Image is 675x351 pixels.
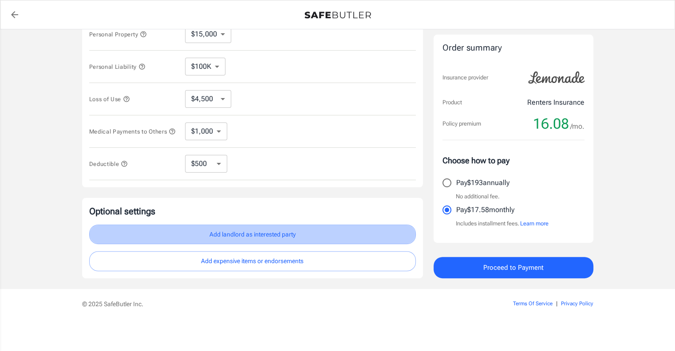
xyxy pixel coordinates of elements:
[513,300,553,307] a: Terms Of Service
[304,12,371,19] img: Back to quotes
[89,225,416,245] button: Add landlord as interested party
[442,42,584,55] div: Order summary
[89,128,176,135] span: Medical Payments to Others
[520,219,549,228] button: Learn more
[442,98,462,107] p: Product
[89,126,176,137] button: Medical Payments to Others
[556,300,557,307] span: |
[89,161,128,167] span: Deductible
[434,257,593,278] button: Proceed to Payment
[89,31,147,38] span: Personal Property
[456,219,549,228] p: Includes installment fees.
[89,63,146,70] span: Personal Liability
[483,262,544,273] span: Proceed to Payment
[89,94,130,104] button: Loss of Use
[442,73,488,82] p: Insurance provider
[89,251,416,271] button: Add expensive items or endorsements
[89,29,147,39] button: Personal Property
[570,120,584,133] span: /mo.
[89,61,146,72] button: Personal Liability
[561,300,593,307] a: Privacy Policy
[6,6,24,24] a: back to quotes
[82,300,463,308] p: © 2025 SafeButler Inc.
[456,192,500,201] p: No additional fee.
[523,65,590,90] img: Lemonade
[89,205,416,217] p: Optional settings
[456,177,509,188] p: Pay $193 annually
[533,115,569,133] span: 16.08
[527,97,584,108] p: Renters Insurance
[89,96,130,103] span: Loss of Use
[89,158,128,169] button: Deductible
[442,119,481,128] p: Policy premium
[456,205,514,215] p: Pay $17.58 monthly
[442,154,584,166] p: Choose how to pay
